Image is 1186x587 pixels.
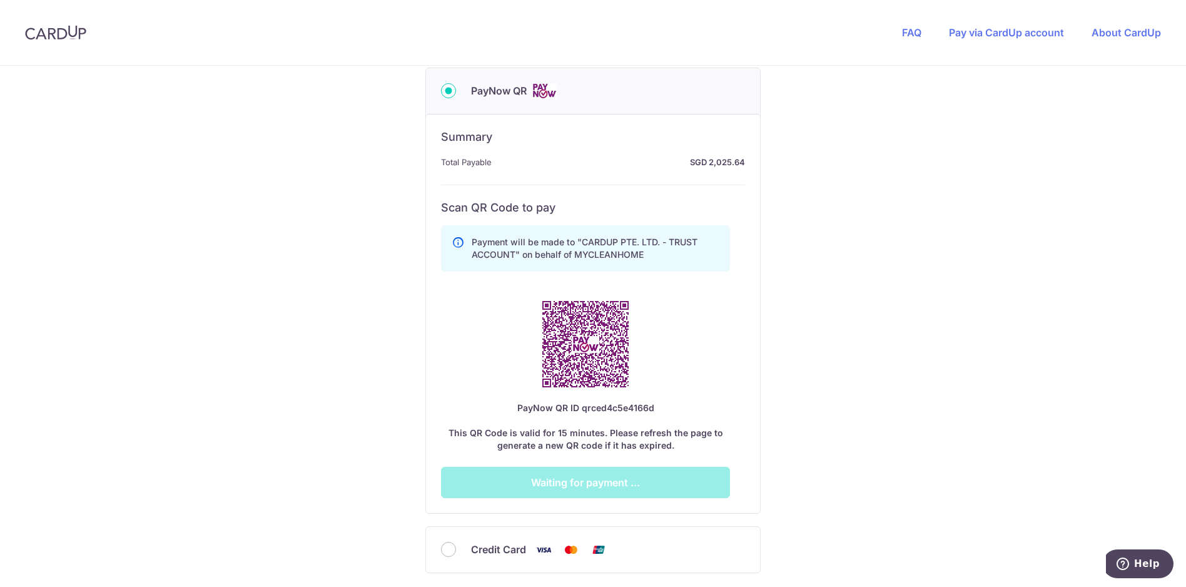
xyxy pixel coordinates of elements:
[471,83,527,98] span: PayNow QR
[441,83,745,99] div: PayNow QR Cards logo
[497,155,745,170] strong: SGD 2,025.64
[441,130,745,145] h6: Summary
[1106,549,1173,581] iframe: Opens a widget where you can find more information
[559,542,584,558] img: Mastercard
[532,83,557,99] img: Cards logo
[441,402,730,452] div: This QR Code is valid for 15 minutes. Please refresh the page to generate a new QR code if it has...
[582,402,654,413] span: qrced4c5e4166d
[441,155,492,170] span: Total Payable
[472,236,719,261] p: Payment will be made to "CARDUP PTE. LTD. - TRUST ACCOUNT" on behalf of MYCLEANHOME
[517,402,579,413] span: PayNow QR ID
[441,542,745,558] div: Credit Card Visa Mastercard Union Pay
[531,542,556,558] img: Visa
[471,542,526,557] span: Credit Card
[25,25,86,40] img: CardUp
[1092,26,1161,39] a: About CardUp
[902,26,921,39] a: FAQ
[441,200,745,215] h6: Scan QR Code to pay
[528,287,643,402] img: PayNow QR Code
[949,26,1064,39] a: Pay via CardUp account
[586,542,611,558] img: Union Pay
